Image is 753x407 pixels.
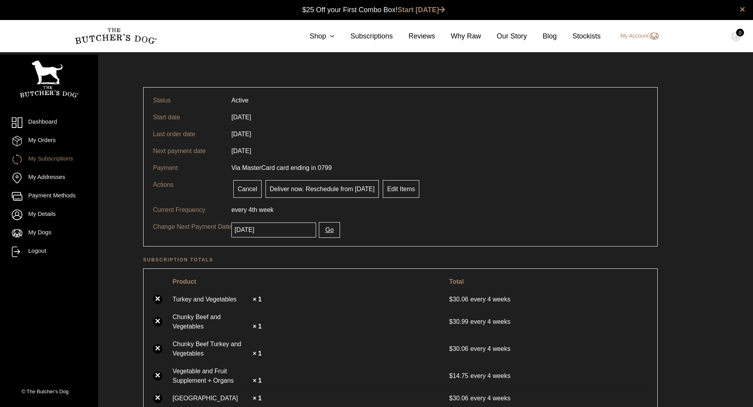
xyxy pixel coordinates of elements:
[449,296,470,303] span: 30.06
[148,92,227,109] td: Status
[444,363,653,389] td: every 4 weeks
[335,31,393,42] a: Subscriptions
[12,136,86,146] a: My Orders
[449,395,453,402] span: $
[143,256,658,264] h2: Subscription totals
[227,109,256,126] td: [DATE]
[253,296,262,303] strong: × 1
[173,394,251,403] a: [GEOGRAPHIC_DATA]
[393,31,435,42] a: Reviews
[153,205,231,215] p: Current Frequency
[740,5,745,14] a: close
[527,31,557,42] a: Blog
[253,323,262,330] strong: × 1
[266,180,379,198] a: Deliver now. Reschedule from [DATE]
[12,228,86,239] a: My Dogs
[398,6,446,14] a: Start [DATE]
[449,318,453,325] span: $
[259,206,273,213] span: week
[233,180,262,198] a: Cancel
[153,295,162,304] a: ×
[153,317,162,327] a: ×
[148,142,227,159] td: Next payment date
[173,367,251,385] a: Vegetable and Fruit Supplement + Organs
[173,295,251,304] a: Turkey and Vegetables
[444,308,653,335] td: every 4 weeks
[481,31,527,42] a: Our Story
[319,222,340,238] button: Go
[731,31,741,42] img: TBD_Cart-Empty.png
[12,191,86,202] a: Payment Methods
[449,372,453,379] span: $
[12,154,86,165] a: My Subscriptions
[227,92,253,109] td: Active
[557,31,601,42] a: Stockists
[12,246,86,257] a: Logout
[153,394,162,403] a: ×
[168,274,444,290] th: Product
[227,126,256,142] td: [DATE]
[449,345,453,352] span: $
[12,173,86,183] a: My Addresses
[449,395,470,402] span: 30.06
[12,210,86,220] a: My Details
[449,345,470,352] span: 30.06
[253,395,262,402] strong: × 1
[253,377,262,384] strong: × 1
[173,312,251,331] a: Chunky Beef and Vegetables
[294,31,335,42] a: Shop
[449,296,453,303] span: $
[148,126,227,142] td: Last order date
[253,350,262,357] strong: × 1
[444,291,653,308] td: every 4 weeks
[148,176,227,201] td: Actions
[20,60,78,98] img: TBD_Portrait_Logo_White.png
[227,142,256,159] td: [DATE]
[444,336,653,362] td: every 4 weeks
[444,274,653,290] th: Total
[153,222,231,232] p: Change Next Payment Date
[148,159,227,176] td: Payment
[153,344,162,354] a: ×
[449,318,470,325] span: 30.99
[449,372,470,379] span: 14.75
[148,109,227,126] td: Start date
[231,164,332,171] span: Via MasterCard card ending in 0799
[435,31,481,42] a: Why Raw
[613,31,659,41] a: My Account
[383,180,419,198] a: Edit Items
[173,339,251,358] a: Chunky Beef Turkey and Vegetables
[153,371,162,381] a: ×
[736,29,744,37] div: 0
[231,206,257,213] span: every 4th
[444,390,653,407] td: every 4 weeks
[12,117,86,128] a: Dashboard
